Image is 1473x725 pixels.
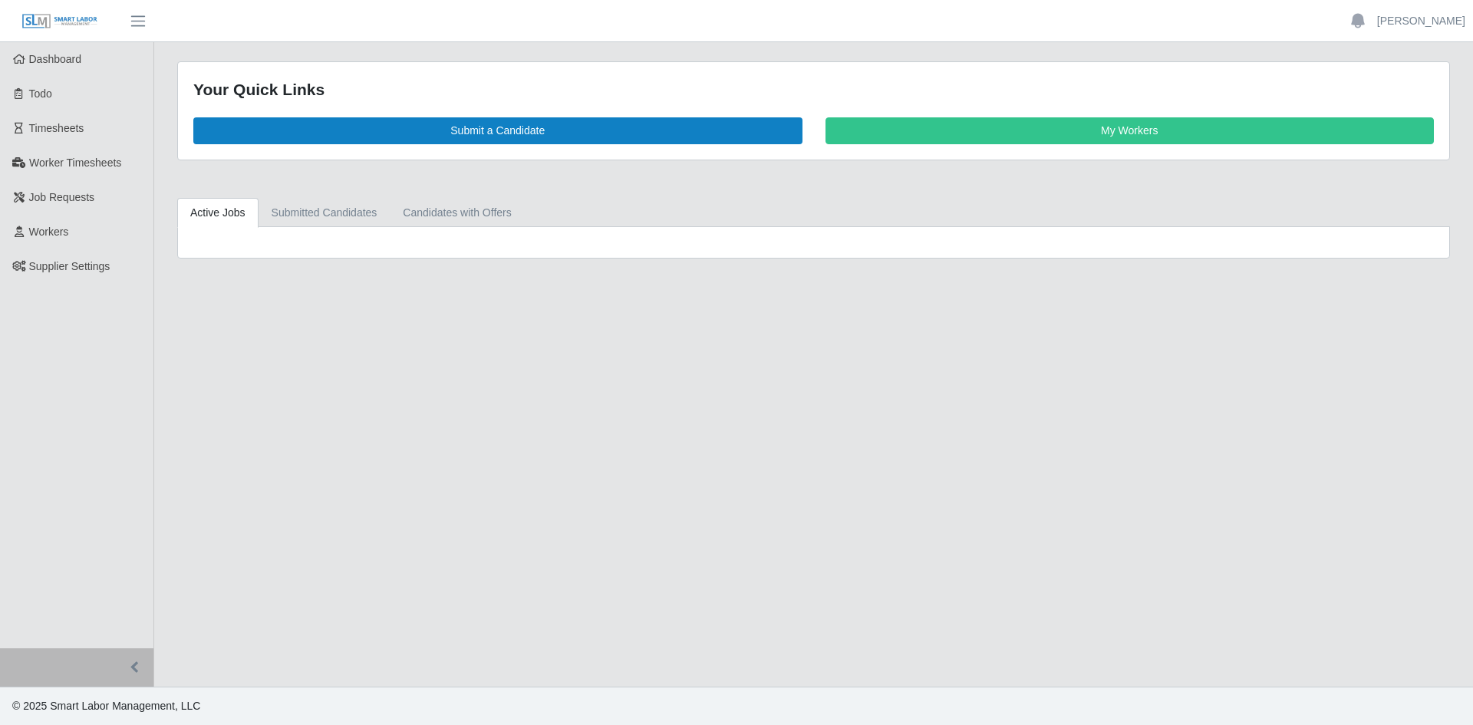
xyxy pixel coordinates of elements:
span: Dashboard [29,53,82,65]
span: Job Requests [29,191,95,203]
span: Todo [29,87,52,100]
a: Candidates with Offers [390,198,524,228]
a: Active Jobs [177,198,259,228]
a: Submit a Candidate [193,117,802,144]
span: Supplier Settings [29,260,110,272]
span: © 2025 Smart Labor Management, LLC [12,700,200,712]
span: Worker Timesheets [29,157,121,169]
img: SLM Logo [21,13,98,30]
span: Workers [29,226,69,238]
a: Submitted Candidates [259,198,390,228]
span: Timesheets [29,122,84,134]
a: My Workers [825,117,1435,144]
a: [PERSON_NAME] [1377,13,1465,29]
div: Your Quick Links [193,77,1434,102]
